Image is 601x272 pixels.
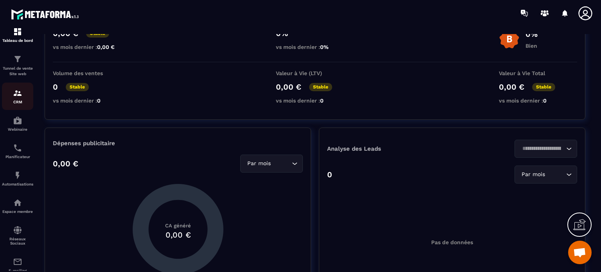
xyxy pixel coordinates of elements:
[2,209,33,214] p: Espace membre
[2,127,33,131] p: Webinaire
[13,225,22,235] img: social-network
[53,70,131,76] p: Volume des ventes
[532,83,555,91] p: Stable
[245,159,272,168] span: Par mois
[515,140,577,158] div: Search for option
[272,159,290,168] input: Search for option
[2,220,33,251] a: social-networksocial-networkRéseaux Sociaux
[13,88,22,98] img: formation
[543,97,547,104] span: 0
[2,192,33,220] a: automationsautomationsEspace membre
[276,82,301,92] p: 0,00 €
[515,166,577,184] div: Search for option
[568,241,592,264] div: Ouvrir le chat
[431,239,473,245] p: Pas de données
[320,97,324,104] span: 0
[499,82,524,92] p: 0,00 €
[97,44,115,50] span: 0,00 €
[276,70,354,76] p: Valeur à Vie (LTV)
[13,198,22,207] img: automations
[520,170,547,179] span: Par mois
[327,145,452,152] p: Analyse des Leads
[2,100,33,104] p: CRM
[2,165,33,192] a: automationsautomationsAutomatisations
[525,29,538,39] p: 0%
[276,44,354,50] p: vs mois dernier :
[2,21,33,49] a: formationformationTableau de bord
[309,83,332,91] p: Stable
[240,155,303,173] div: Search for option
[13,257,22,267] img: email
[13,54,22,64] img: formation
[2,49,33,83] a: formationformationTunnel de vente Site web
[2,237,33,245] p: Réseaux Sociaux
[2,38,33,43] p: Tableau de bord
[13,143,22,153] img: scheduler
[2,66,33,77] p: Tunnel de vente Site web
[327,170,332,179] p: 0
[66,83,89,91] p: Stable
[525,43,538,49] p: Bien
[53,159,78,168] p: 0,00 €
[2,182,33,186] p: Automatisations
[2,110,33,137] a: automationsautomationsWebinaire
[499,29,520,49] img: b-badge-o.b3b20ee6.svg
[53,44,131,50] p: vs mois dernier :
[320,44,329,50] span: 0%
[547,170,564,179] input: Search for option
[13,27,22,36] img: formation
[276,97,354,104] p: vs mois dernier :
[499,97,577,104] p: vs mois dernier :
[2,155,33,159] p: Planificateur
[2,83,33,110] a: formationformationCRM
[520,144,564,153] input: Search for option
[53,97,131,104] p: vs mois dernier :
[13,116,22,125] img: automations
[499,70,577,76] p: Valeur à Vie Total
[97,97,101,104] span: 0
[13,171,22,180] img: automations
[53,140,303,147] p: Dépenses publicitaire
[11,7,81,22] img: logo
[2,137,33,165] a: schedulerschedulerPlanificateur
[53,82,58,92] p: 0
